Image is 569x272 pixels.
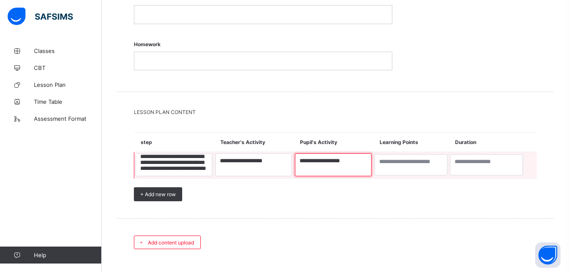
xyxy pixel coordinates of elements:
span: Assessment Format [34,115,102,122]
span: Lesson Plan [34,81,102,88]
span: LESSON PLAN CONTENT [134,109,537,115]
span: Add content upload [148,239,194,246]
span: CBT [34,64,102,71]
span: Time Table [34,98,102,105]
button: Open asap [535,242,561,268]
span: + Add new row [140,191,176,197]
img: safsims [8,8,73,25]
th: Duration [449,133,524,152]
span: Homework [134,37,392,52]
th: Pupil's Activity [294,133,373,152]
th: Teacher's Activity [214,133,294,152]
span: Help [34,252,101,258]
th: Learning Points [373,133,449,152]
th: step [134,133,214,152]
span: Classes [34,47,102,54]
